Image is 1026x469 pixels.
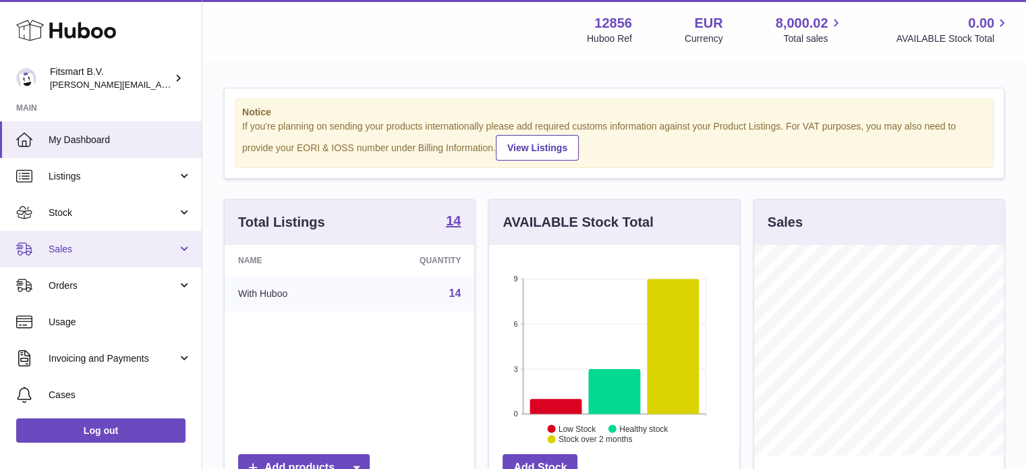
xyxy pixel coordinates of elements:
[49,279,177,292] span: Orders
[514,410,518,418] text: 0
[49,206,177,219] span: Stock
[768,213,803,231] h3: Sales
[50,79,270,90] span: [PERSON_NAME][EMAIL_ADDRESS][DOMAIN_NAME]
[242,106,986,119] strong: Notice
[896,32,1010,45] span: AVAILABLE Stock Total
[49,352,177,365] span: Invoicing and Payments
[496,135,579,161] a: View Listings
[587,32,632,45] div: Huboo Ref
[16,418,186,443] a: Log out
[776,14,828,32] span: 8,000.02
[619,424,668,433] text: Healthy stock
[514,364,518,373] text: 3
[896,14,1010,45] a: 0.00 AVAILABLE Stock Total
[50,65,171,91] div: Fitsmart B.V.
[225,245,356,276] th: Name
[49,316,192,329] span: Usage
[449,287,461,299] a: 14
[49,134,192,146] span: My Dashboard
[968,14,994,32] span: 0.00
[503,213,653,231] h3: AVAILABLE Stock Total
[225,276,356,311] td: With Huboo
[49,170,177,183] span: Listings
[594,14,632,32] strong: 12856
[49,243,177,256] span: Sales
[685,32,723,45] div: Currency
[776,14,844,45] a: 8,000.02 Total sales
[514,275,518,283] text: 9
[16,68,36,88] img: jonathan@leaderoo.com
[694,14,722,32] strong: EUR
[238,213,325,231] h3: Total Listings
[446,214,461,230] a: 14
[783,32,843,45] span: Total sales
[356,245,474,276] th: Quantity
[514,320,518,328] text: 6
[49,389,192,402] span: Cases
[559,424,596,433] text: Low Stock
[446,214,461,227] strong: 14
[559,435,632,444] text: Stock over 2 months
[242,120,986,161] div: If you're planning on sending your products internationally please add required customs informati...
